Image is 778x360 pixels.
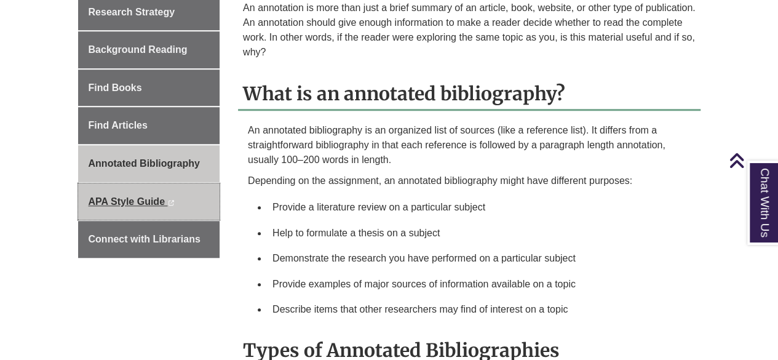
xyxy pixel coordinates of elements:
[78,70,220,106] a: Find Books
[248,174,691,188] p: Depending on the assignment, an annotated bibliography might have different purposes:
[248,123,691,167] p: An annotated bibliography is an organized list of sources (like a reference list). It differs fro...
[89,120,148,130] span: Find Articles
[268,297,691,322] li: Describe items that other researchers may find of interest on a topic
[89,44,188,55] span: Background Reading
[89,158,200,169] span: Annotated Bibliography
[78,31,220,68] a: Background Reading
[238,78,701,111] h2: What is an annotated bibliography?
[167,200,174,206] i: This link opens in a new window
[78,107,220,144] a: Find Articles
[78,183,220,220] a: APA Style Guide
[268,220,691,246] li: Help to formulate a thesis on a subject
[89,7,175,17] span: Research Strategy
[268,271,691,297] li: Provide examples of major sources of information available on a topic
[243,1,696,60] p: An annotation is more than just a brief summary of an article, book, website, or other type of pu...
[268,246,691,271] li: Demonstrate the research you have performed on a particular subject
[729,152,775,169] a: Back to Top
[89,234,200,244] span: Connect with Librarians
[89,196,165,207] span: APA Style Guide
[268,194,691,220] li: Provide a literature review on a particular subject
[78,221,220,258] a: Connect with Librarians
[78,145,220,182] a: Annotated Bibliography
[89,82,142,93] span: Find Books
